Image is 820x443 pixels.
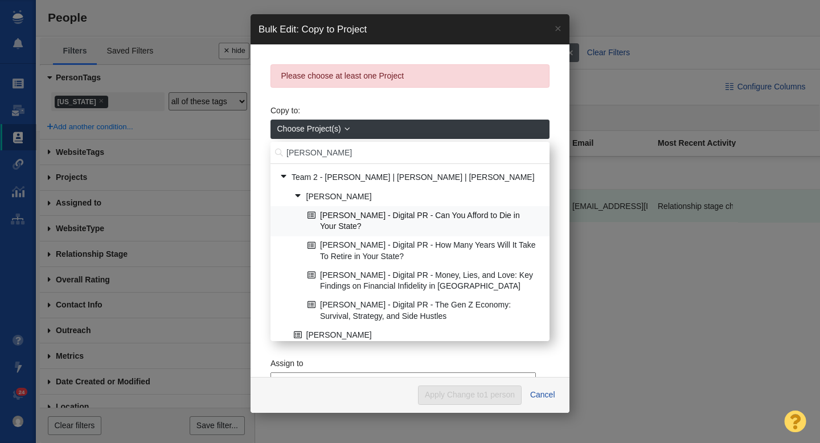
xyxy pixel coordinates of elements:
a: [PERSON_NAME] [291,326,543,344]
span: person [490,390,515,399]
label: Copy to: [270,105,300,116]
button: Apply Change to1 person [418,385,521,405]
label: Assign to [270,358,304,368]
a: [PERSON_NAME] - Digital PR - Can You Afford to Die in Your State? [305,207,543,235]
span: Choose Project(s) [277,123,341,135]
a: [PERSON_NAME] - Digital PR - How Many Years Will It Take To Retire in Your State? [305,237,543,265]
a: × [547,14,569,42]
a: [PERSON_NAME] - Digital PR - The Gen Z Economy: Survival, Strategy, and Side Hustles [305,296,543,325]
div: Please choose at least one Project [270,64,550,88]
span: Bulk Edit: [259,24,299,35]
input: Search... [270,142,550,164]
a: [PERSON_NAME] - Digital PR - Money, Lies, and Love: Key Findings on Financial Infidelity in [GEOG... [305,266,543,295]
span: 1 [484,390,489,399]
button: Cancel [523,385,561,405]
em: Apply Change to [425,390,515,399]
a: Team 2 - [PERSON_NAME] | [PERSON_NAME] | [PERSON_NAME] [276,169,543,186]
span: Copy to Project [302,24,367,35]
a: [PERSON_NAME] [291,188,543,206]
